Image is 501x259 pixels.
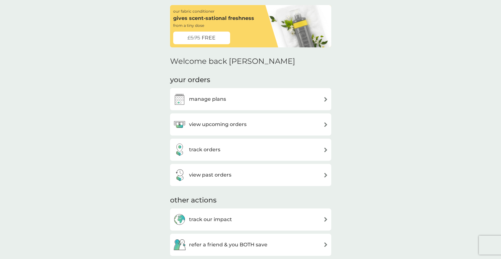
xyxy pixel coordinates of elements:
img: arrow right [323,148,328,152]
span: FREE [202,34,216,42]
p: from a tiny dose [173,22,204,28]
h3: refer a friend & you BOTH save [189,241,267,249]
p: gives scent-sational freshness [173,14,254,22]
h3: manage plans [189,95,226,103]
img: arrow right [323,242,328,247]
p: our fabric conditioner [173,8,215,14]
span: £5.75 [187,34,200,42]
h2: Welcome back [PERSON_NAME] [170,57,295,66]
h3: other actions [170,196,217,205]
img: arrow right [323,122,328,127]
h3: view past orders [189,171,231,179]
img: arrow right [323,97,328,102]
img: arrow right [323,217,328,222]
h3: track our impact [189,215,232,224]
img: arrow right [323,173,328,178]
h3: track orders [189,146,220,154]
h3: your orders [170,75,210,85]
h3: view upcoming orders [189,120,247,129]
